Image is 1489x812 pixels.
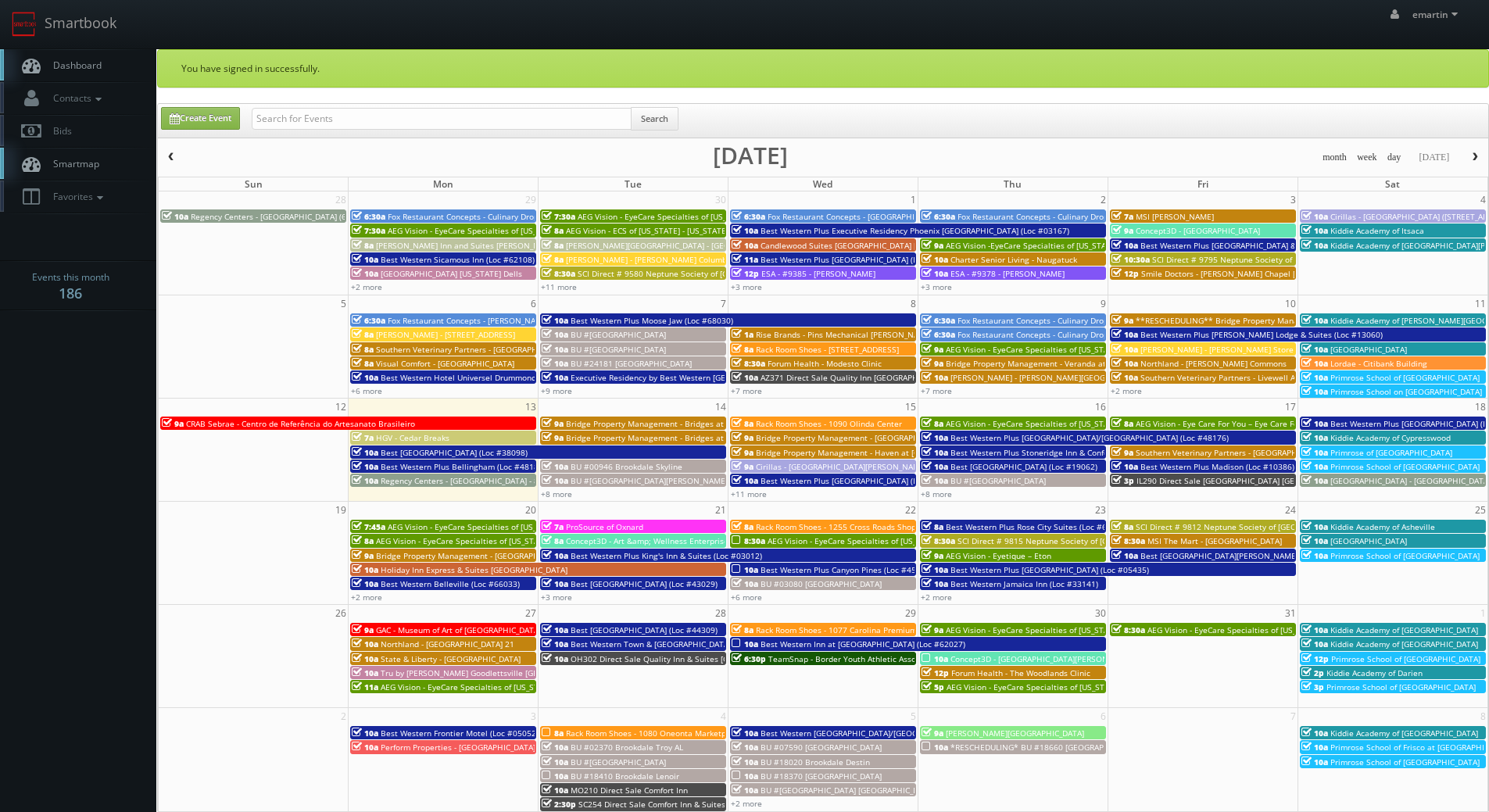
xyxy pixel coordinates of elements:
[381,639,514,649] span: Northland - [GEOGRAPHIC_DATA] 21
[352,535,374,546] span: 8a
[571,315,733,326] span: Best Western Plus Moose Jaw (Loc #68030)
[732,639,758,649] span: 10a
[1111,211,1133,222] span: 7a
[352,667,378,678] span: 10a
[381,461,546,472] span: Best Western Plus Bellingham (Loc #48188)
[922,432,948,443] span: 10a
[761,564,932,575] span: Best Western Plus Canyon Pines (Loc #45083)
[571,624,718,635] span: Best [GEOGRAPHIC_DATA] (Loc #44309)
[1111,521,1133,532] span: 8a
[732,240,758,251] span: 10a
[571,358,692,369] span: BU #24181 [GEOGRAPHIC_DATA]
[566,254,759,265] span: [PERSON_NAME] - [PERSON_NAME] Columbus Circle
[376,240,558,251] span: [PERSON_NAME] Inn and Suites [PERSON_NAME]
[1330,624,1478,635] span: Kiddie Academy of [GEOGRAPHIC_DATA]
[946,240,1205,251] span: AEG Vision -EyeCare Specialties of [US_STATE] – Eyes On Sammamish
[768,358,882,369] span: Forum Health - Modesto Clinic
[571,475,728,486] span: BU #[GEOGRAPHIC_DATA][PERSON_NAME]
[566,728,742,739] span: Rack Room Shoes - 1080 Oneonta Marketplace
[542,211,575,222] span: 7:30a
[571,639,782,649] span: Best Western Town & [GEOGRAPHIC_DATA] (Loc #05423)
[922,358,943,369] span: 9a
[1111,447,1133,458] span: 9a
[352,624,374,635] span: 9a
[946,624,1249,635] span: AEG Vision - EyeCare Specialties of [US_STATE] – [PERSON_NAME] Ridge Eye Care
[1147,535,1282,546] span: MSI The Mart - [GEOGRAPHIC_DATA]
[922,418,943,429] span: 8a
[351,281,382,292] a: +2 more
[732,564,758,575] span: 10a
[376,535,655,546] span: AEG Vision - EyeCare Specialties of [US_STATE] – Family Vision Care Center
[542,418,564,429] span: 9a
[542,315,568,326] span: 10a
[1136,225,1260,236] span: Concept3D - [GEOGRAPHIC_DATA]
[761,639,965,649] span: Best Western Inn at [GEOGRAPHIC_DATA] (Loc #62027)
[1326,681,1476,692] span: Primrose School of [GEOGRAPHIC_DATA]
[45,91,106,105] span: Contacts
[571,550,762,561] span: Best Western Plus King's Inn & Suites (Loc #03012)
[186,418,415,429] span: CRAB Sebrae - Centro de Referência do Artesanato Brasileiro
[761,225,1069,236] span: Best Western Plus Executive Residency Phoenix [GEOGRAPHIC_DATA] (Loc #03167)
[950,268,1065,279] span: ESA - #9378 - [PERSON_NAME]
[922,315,955,326] span: 6:30a
[1136,447,1330,458] span: Southern Veterinary Partners - [GEOGRAPHIC_DATA]
[922,475,948,486] span: 10a
[541,592,572,603] a: +3 more
[352,447,378,458] span: 10a
[957,329,1154,340] span: Fox Restaurant Concepts - Culinary Dropout - Tempe
[946,418,1274,429] span: AEG Vision - EyeCare Specialties of [US_STATE] – Elite Vision Care ([GEOGRAPHIC_DATA])
[768,535,1081,546] span: AEG Vision - EyeCare Specialties of [US_STATE] – Eyeworks of San Mateo Optometry
[631,107,678,131] button: Search
[381,447,528,458] span: Best [GEOGRAPHIC_DATA] (Loc #38098)
[542,432,564,443] span: 9a
[922,447,948,458] span: 10a
[732,344,753,355] span: 8a
[381,268,522,279] span: [GEOGRAPHIC_DATA] [US_STATE] Dells
[922,461,948,472] span: 10a
[950,475,1046,486] span: BU #[GEOGRAPHIC_DATA]
[578,268,796,279] span: SCI Direct # 9580 Neptune Society of [GEOGRAPHIC_DATA]
[1111,358,1138,369] span: 10a
[1330,639,1478,649] span: Kiddie Academy of [GEOGRAPHIC_DATA]
[542,372,568,383] span: 10a
[1301,624,1328,635] span: 10a
[566,432,803,443] span: Bridge Property Management - Bridges at [GEOGRAPHIC_DATA]
[352,344,374,355] span: 8a
[542,728,564,739] span: 8a
[542,624,568,635] span: 10a
[756,344,899,355] span: Rack Room Shoes - [STREET_ADDRESS]
[732,521,753,532] span: 8a
[768,653,942,664] span: TeamSnap - Border Youth Athletic Association
[388,225,678,236] span: AEG Vision - EyeCare Specialties of [US_STATE] – Southwest Orlando Eye Care
[1140,344,1294,355] span: [PERSON_NAME] - [PERSON_NAME] Store
[1111,268,1139,279] span: 12p
[922,240,943,251] span: 9a
[541,385,572,396] a: +9 more
[45,157,99,170] span: Smartmap
[922,254,948,265] span: 10a
[756,521,960,532] span: Rack Room Shoes - 1255 Cross Roads Shopping Center
[381,564,567,575] span: Holiday Inn Express & Suites [GEOGRAPHIC_DATA]
[1301,550,1328,561] span: 10a
[1111,624,1145,635] span: 8:30a
[950,461,1097,472] span: Best [GEOGRAPHIC_DATA] (Loc #19062)
[1136,315,1411,326] span: **RESCHEDULING** Bridge Property Management - [GEOGRAPHIC_DATA]
[45,124,72,138] span: Bids
[381,475,557,486] span: Regency Centers - [GEOGRAPHIC_DATA] - 80043
[1330,447,1452,458] span: Primrose of [GEOGRAPHIC_DATA]
[352,742,378,753] span: 10a
[922,344,943,355] span: 9a
[542,240,564,251] span: 8a
[1140,240,1391,251] span: Best Western Plus [GEOGRAPHIC_DATA] &amp; Suites (Loc #44475)
[761,475,959,486] span: Best Western Plus [GEOGRAPHIC_DATA] (Loc #05521)
[761,578,882,589] span: BU #03080 [GEOGRAPHIC_DATA]
[1140,372,1452,383] span: Southern Veterinary Partners - Livewell Animal Urgent Care of [GEOGRAPHIC_DATA]
[1301,315,1328,326] span: 10a
[922,653,948,664] span: 10a
[1301,358,1328,369] span: 10a
[1301,681,1324,692] span: 3p
[732,418,753,429] span: 8a
[352,475,378,486] span: 10a
[12,12,37,37] img: smartbook-logo.png
[950,447,1208,458] span: Best Western Plus Stoneridge Inn & Conference Centre (Loc #66085)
